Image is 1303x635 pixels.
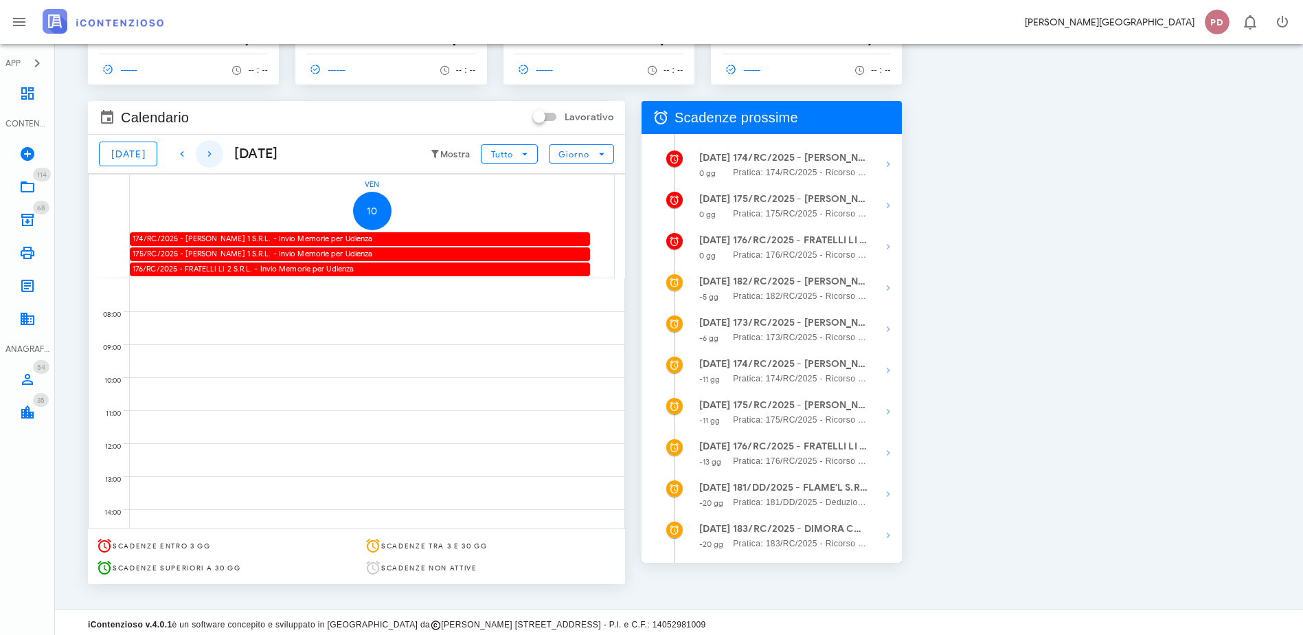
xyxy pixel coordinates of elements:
small: -20 gg [699,539,724,549]
div: 13:00 [89,472,124,487]
span: ------ [306,63,346,76]
span: Pratica: 173/RC/2025 - Ricorso contro Direzione Provinciale I Di [GEOGRAPHIC_DATA] - Ufficio Cont... [733,331,868,344]
strong: [DATE] [699,358,731,370]
span: Pratica: 174/RC/2025 - Ricorso contro Direzione Provinciale di Pavia - Ufficio Controlli (Udienza) [733,166,868,179]
strong: 175/RC/2025 - [PERSON_NAME] 1 S.R.L. - Invio Memorie per Udienza [733,192,868,207]
strong: 176/RC/2025 - FRATELLI LI 2 S.R.L. - Presentarsi in [GEOGRAPHIC_DATA] [733,439,868,454]
span: Scadenze prossime [675,107,798,129]
div: 08:00 [89,307,124,322]
span: Pratica: 175/RC/2025 - Ricorso contro Direzione Provinciale di Pavia - Ufficio Controlli (Udienza) [733,207,868,221]
div: ANAGRAFICA [5,343,49,355]
span: Distintivo [33,201,49,214]
span: Scadenze superiori a 30 gg [113,564,240,572]
span: [DATE] [111,148,146,160]
span: 114 [37,170,47,179]
div: 174/RC/2025 - [PERSON_NAME] 1 S.R.L. - Invio Memorie per Udienza [130,232,590,245]
button: Giorno [549,144,614,164]
span: Pratica: 176/RC/2025 - Ricorso contro Direzione Provinciale II Di Milano - Ufficio Controlli (Udi... [733,454,868,468]
strong: [DATE] [699,276,731,287]
span: Pratica: 182/RC/2025 - Ricorso contro DIREZIONE PROVINCIALE DI LECCO - UFFICIO CONTROLLI [733,289,868,303]
span: Distintivo [33,168,51,181]
button: [DATE] [99,142,157,166]
strong: [DATE] [699,193,731,205]
button: 10 [353,192,392,230]
button: Mostra dettagli [874,233,902,260]
span: Tutto [490,149,513,159]
a: ------ [99,60,144,79]
div: 12:00 [89,439,124,454]
small: -20 gg [699,498,724,508]
span: Pratica: 176/RC/2025 - Ricorso contro Direzione Provinciale II Di Milano - Ufficio Controlli (Udi... [733,248,868,262]
span: -- : -- [456,65,476,75]
strong: 174/RC/2025 - [PERSON_NAME] 1 S.R.L. - Invio Memorie per Udienza [733,151,868,166]
strong: 174/RC/2025 - [PERSON_NAME] 1 S.R.L. - Presentarsi in [GEOGRAPHIC_DATA] [733,357,868,372]
div: 14:00 [89,505,124,520]
label: Lavorativo [565,111,614,124]
span: Calendario [121,107,189,129]
button: Distintivo [1233,5,1266,38]
strong: 175/RC/2025 - [PERSON_NAME] 1 S.R.L. - Presentarsi in [GEOGRAPHIC_DATA] [733,398,868,413]
span: ------ [99,63,139,76]
strong: [DATE] [699,441,731,452]
span: -- : -- [664,65,683,75]
button: PD [1200,5,1233,38]
span: -- : -- [248,65,268,75]
strong: 173/RC/2025 - [PERSON_NAME] - Presentarsi in Udienza [733,315,868,331]
strong: 181/DD/2025 - FLAME'L S.R.L. - Depositare i documenti processuali [733,480,868,495]
small: -5 gg [699,292,719,302]
span: Pratica: 174/RC/2025 - Ricorso contro Direzione Provinciale di Pavia - Ufficio Controlli (Udienza) [733,372,868,386]
strong: [DATE] [699,234,731,246]
div: 175/RC/2025 - [PERSON_NAME] 1 S.R.L. - Invio Memorie per Udienza [130,247,590,260]
small: -6 gg [699,333,719,343]
small: 0 gg [699,210,716,219]
span: Pratica: 175/RC/2025 - Ricorso contro Direzione Provinciale di Pavia - Ufficio Controlli (Udienza) [733,413,868,427]
strong: 182/RC/2025 - [PERSON_NAME] - Deposita la Costituzione in [GEOGRAPHIC_DATA] [733,274,868,289]
small: -11 gg [699,375,721,384]
span: Pratica: 181/DD/2025 - Deduzioni Difensive contro Direzione Provinciale I Di [GEOGRAPHIC_DATA] - ... [733,495,868,509]
button: Mostra dettagli [874,192,902,219]
button: Mostra dettagli [874,315,902,343]
a: ------ [514,60,560,79]
button: Mostra dettagli [874,480,902,508]
div: ven [130,175,614,192]
span: Scadenze non attive [381,564,477,572]
strong: [DATE] [699,523,731,535]
div: CONTENZIOSO [5,118,49,130]
div: 09:00 [89,340,124,355]
button: Mostra dettagli [874,151,902,178]
button: Tutto [481,144,537,164]
small: 0 gg [699,251,716,260]
a: ------ [722,60,767,79]
button: Mostra dettagli [874,357,902,384]
small: -11 gg [699,416,721,425]
span: Giorno [558,149,590,159]
span: ------ [514,63,554,76]
span: 10 [353,205,392,217]
small: -13 gg [699,457,722,467]
strong: [DATE] [699,317,731,328]
span: PD [1205,10,1230,34]
span: ------ [722,63,762,76]
div: 11:00 [89,406,124,421]
div: 10:00 [89,373,124,388]
span: Pratica: 183/RC/2025 - Ricorso contro Direzione Provinciale I Di [GEOGRAPHIC_DATA] - Ufficio Terr... [733,537,868,550]
button: Mostra dettagli [874,274,902,302]
span: 35 [37,396,45,405]
strong: iContenzioso v.4.0.1 [88,620,172,630]
button: Mostra dettagli [874,439,902,467]
strong: 176/RC/2025 - FRATELLI LI 2 S.R.L. - Invio Memorie per Udienza [733,233,868,248]
div: 176/RC/2025 - FRATELLI LI 2 S.R.L. - Invio Memorie per Udienza [130,263,590,276]
div: [PERSON_NAME][GEOGRAPHIC_DATA] [1025,15,1194,30]
span: 68 [37,203,45,212]
strong: 183/RC/2025 - DIMORA COLLECTION S.R.L. - Inviare Ricorso [733,522,868,537]
strong: [DATE] [699,152,731,164]
span: Scadenze entro 3 gg [113,542,211,550]
button: Mostra dettagli [874,398,902,425]
small: Mostra [440,149,471,160]
strong: [DATE] [699,399,731,411]
a: ------ [306,60,352,79]
span: Distintivo [33,360,49,374]
small: 0 gg [699,168,716,178]
span: Scadenze tra 3 e 30 gg [381,542,488,550]
button: Mostra dettagli [874,522,902,549]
